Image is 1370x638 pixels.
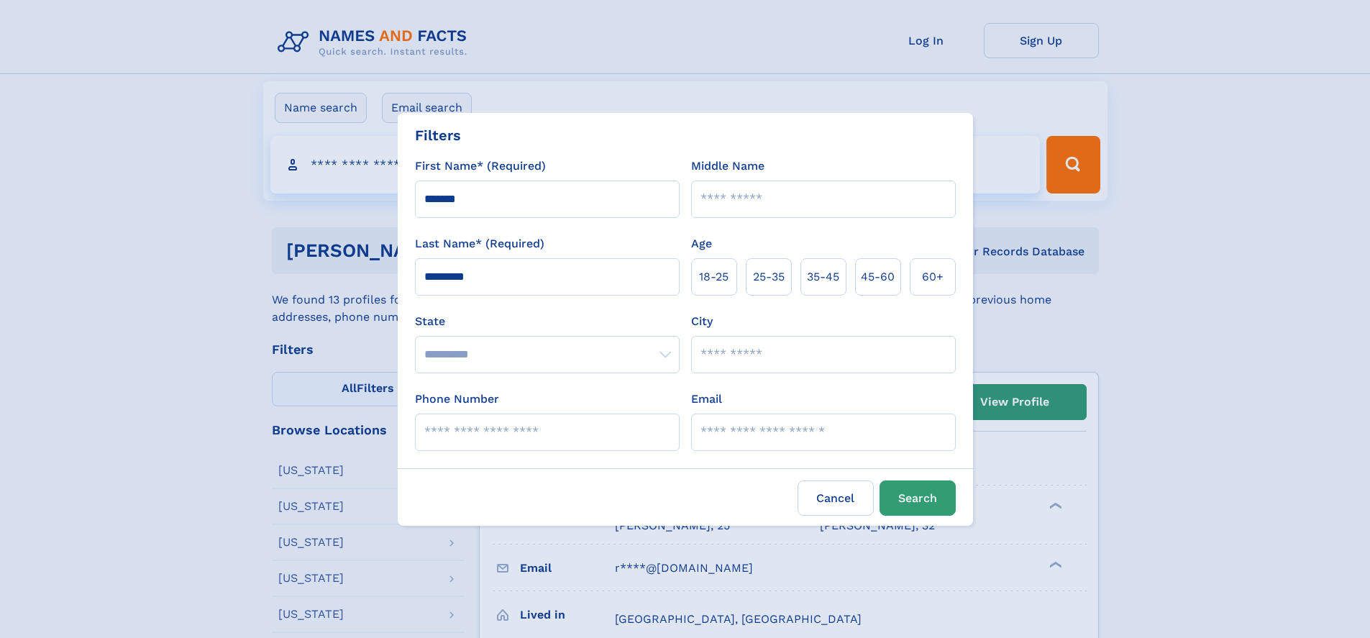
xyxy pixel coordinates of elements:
label: Last Name* (Required) [415,235,544,252]
span: 25‑35 [753,268,785,286]
button: Search [880,480,956,516]
label: Cancel [798,480,874,516]
label: Phone Number [415,391,499,408]
div: Filters [415,124,461,146]
label: Email [691,391,722,408]
label: First Name* (Required) [415,158,546,175]
span: 35‑45 [807,268,839,286]
span: 18‑25 [699,268,729,286]
label: Age [691,235,712,252]
label: Middle Name [691,158,764,175]
span: 60+ [922,268,944,286]
span: 45‑60 [861,268,895,286]
label: City [691,313,713,330]
label: State [415,313,680,330]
